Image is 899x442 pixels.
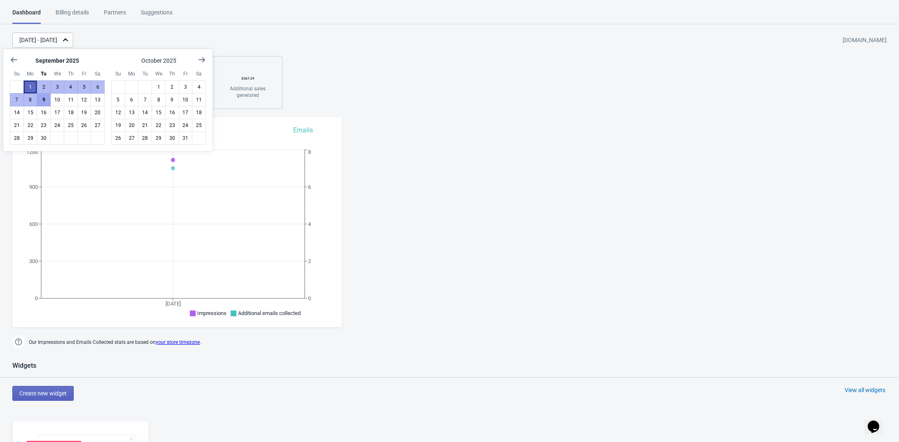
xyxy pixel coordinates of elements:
[77,93,91,106] button: September 12 2025
[12,8,41,24] div: Dashboard
[111,93,125,106] button: October 5 2025
[152,132,166,145] button: October 29 2025
[194,52,209,67] button: Show next month, November 2025
[152,119,166,132] button: October 22 2025
[91,106,105,119] button: September 20 2025
[165,80,179,94] button: October 2 2025
[308,258,311,264] tspan: 2
[179,132,193,145] button: October 31 2025
[125,93,139,106] button: October 6 2025
[23,67,37,81] div: Monday
[29,258,38,264] tspan: 300
[23,106,37,119] button: September 15 2025
[29,336,201,349] span: Our Impressions and Emails Collected stats are based on .
[7,52,21,67] button: Show previous month, August 2025
[222,72,273,85] div: $ 367.29
[77,106,91,119] button: September 19 2025
[23,119,37,132] button: September 22 2025
[77,119,91,132] button: September 26 2025
[125,119,139,132] button: October 20 2025
[10,119,24,132] button: September 21 2025
[91,93,105,106] button: September 13 2025
[37,80,51,94] button: September 2 2025
[179,67,193,81] div: Friday
[104,8,126,23] div: Partners
[238,310,301,316] span: Additional emails collected
[141,8,173,23] div: Suggestions
[845,386,885,394] div: View all widgets
[179,80,193,94] button: October 3 2025
[19,390,67,397] span: Create new widget
[64,93,78,106] button: September 11 2025
[37,93,51,106] button: Today September 9 2025
[308,295,311,301] tspan: 0
[165,119,179,132] button: October 23 2025
[192,80,206,94] button: October 4 2025
[23,132,37,145] button: September 29 2025
[111,119,125,132] button: October 19 2025
[165,93,179,106] button: October 9 2025
[64,119,78,132] button: September 25 2025
[192,119,206,132] button: October 25 2025
[138,132,152,145] button: October 28 2025
[843,33,887,48] div: [DOMAIN_NAME]
[35,295,38,301] tspan: 0
[138,119,152,132] button: October 21 2025
[192,67,206,81] div: Saturday
[77,80,91,94] button: September 5 2025
[50,119,64,132] button: September 24 2025
[50,80,64,94] button: September 3 2025
[50,93,64,106] button: September 10 2025
[165,132,179,145] button: October 30 2025
[111,132,125,145] button: October 26 2025
[152,93,166,106] button: October 8 2025
[37,132,51,145] button: September 30 2025
[192,106,206,119] button: October 18 2025
[12,336,25,348] img: help.png
[64,106,78,119] button: September 18 2025
[864,409,891,434] iframe: chat widget
[179,93,193,106] button: October 10 2025
[91,119,105,132] button: September 27 2025
[179,106,193,119] button: October 17 2025
[165,106,179,119] button: October 16 2025
[50,106,64,119] button: September 17 2025
[138,67,152,81] div: Tuesday
[10,93,24,106] button: September 7 2025
[152,80,166,94] button: October 1 2025
[64,67,78,81] div: Thursday
[152,67,166,81] div: Wednesday
[19,36,57,45] div: [DATE] - [DATE]
[29,221,38,227] tspan: 600
[10,106,24,119] button: September 14 2025
[10,132,24,145] button: September 28 2025
[23,80,37,94] button: September 1 2025
[165,67,179,81] div: Thursday
[37,67,51,81] div: Tuesday
[10,67,24,81] div: Sunday
[308,149,311,155] tspan: 8
[125,106,139,119] button: October 13 2025
[156,339,200,345] a: your store timezone
[23,93,37,106] button: September 8 2025
[125,67,139,81] div: Monday
[308,221,311,227] tspan: 4
[77,67,91,81] div: Friday
[37,106,51,119] button: September 16 2025
[197,310,227,316] span: Impressions
[56,8,89,23] div: Billing details
[12,386,74,401] button: Create new widget
[37,119,51,132] button: September 23 2025
[179,119,193,132] button: October 24 2025
[166,301,181,307] tspan: [DATE]
[138,106,152,119] button: October 14 2025
[111,106,125,119] button: October 12 2025
[64,80,78,94] button: September 4 2025
[308,184,311,190] tspan: 6
[50,67,64,81] div: Wednesday
[91,67,105,81] div: Saturday
[29,184,38,190] tspan: 900
[138,93,152,106] button: October 7 2025
[111,67,125,81] div: Sunday
[152,106,166,119] button: October 15 2025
